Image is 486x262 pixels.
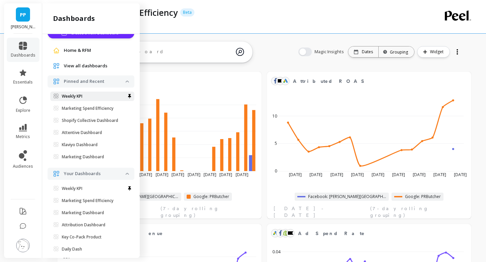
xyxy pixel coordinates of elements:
span: Magic Insights [315,48,345,55]
span: (7-day rolling grouping) [370,205,464,219]
img: down caret icon [126,173,129,175]
p: Attribution Dashboard [62,222,105,228]
p: Klaviyo Dashboard [62,142,98,148]
span: Attributed Revenue [78,229,236,238]
a: View all dashboards [64,63,129,69]
span: (7-day rolling grouping) [161,205,255,219]
p: Pinned and Recent [64,78,126,85]
img: navigation item icon [53,78,60,85]
img: navigation item icon [53,170,60,177]
p: Your Dashboards [64,170,126,177]
span: [DATE] - [DATE] [274,205,368,219]
p: Marketing Dashboard [62,210,104,216]
span: essentials [13,79,33,85]
p: Shopify Collective Dashboard [62,118,118,123]
img: profile picture [16,239,30,252]
img: navigation item icon [53,63,60,69]
img: down caret icon [126,80,129,83]
span: Attributed ROAS [293,76,446,86]
p: Daily Dash [62,247,82,252]
p: Key Co-Pack Product [62,234,102,240]
span: audiences [13,164,33,169]
span: Facebook: [PERSON_NAME][GEOGRAPHIC_DATA] [308,194,386,199]
p: Beta [180,8,194,17]
span: Google: PRButcher [405,194,441,199]
h2: dashboards [53,14,95,23]
p: Attentive Dashboard [62,130,102,135]
button: Widget [417,46,450,58]
span: explore [16,108,30,113]
div: Grouping [385,49,408,55]
span: View all dashboards [64,63,107,69]
span: metrics [16,134,30,139]
span: dashboards [11,53,35,58]
img: magic search icon [236,43,244,61]
img: navigation item icon [53,47,60,54]
span: Attributed ROAS [293,78,369,85]
span: Ad Spend Rate [298,229,446,238]
span: PP [20,11,26,19]
p: Dates [362,49,373,55]
p: Marketing Dashboard [62,154,104,160]
span: Google: PRButcher [193,194,229,199]
p: Marketing Spend Efficiency [62,198,113,203]
p: Weekly KPI [62,94,82,99]
span: Home & RFM [64,47,91,54]
span: Ad Spend Rate [298,230,365,237]
p: Porter Road - porterroad.myshopify.com [11,24,35,30]
span: Ad Spend [83,76,236,86]
p: Marketing Spend Efficiency [62,106,113,111]
p: Weekly KPI [62,186,82,191]
span: Widget [430,48,446,55]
